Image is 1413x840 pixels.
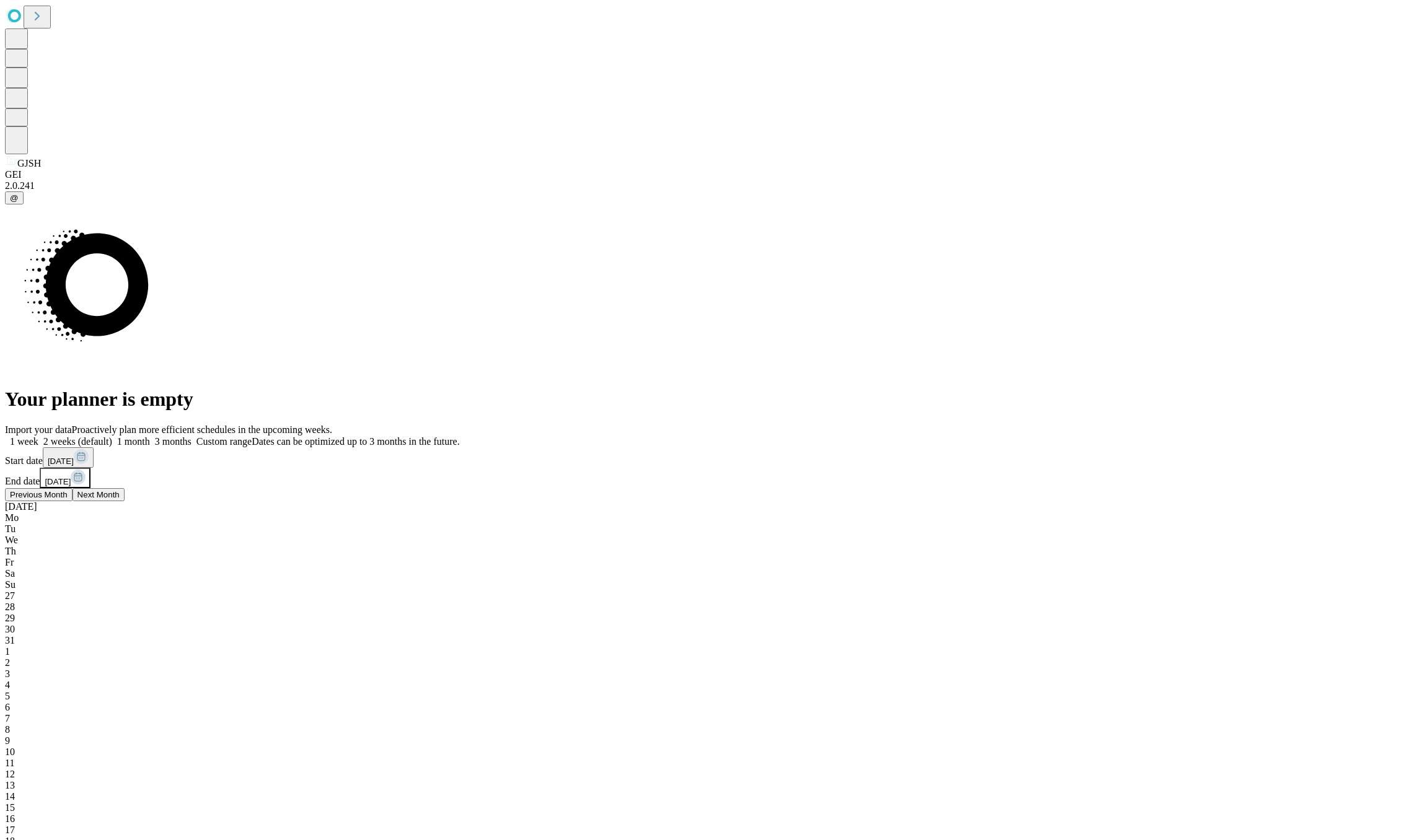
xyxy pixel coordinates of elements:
[5,702,10,712] span: 6
[5,488,73,501] button: Previous Month
[5,802,15,813] span: 15
[5,724,10,735] span: 8
[5,657,10,668] span: 2
[5,624,1408,635] div: Choose Thursday, October 30th, 2025
[5,613,15,623] span: 29
[72,424,332,435] span: Proactively plan more efficient schedules in the upcoming weeks.
[5,813,1408,825] div: Choose Sunday, November 16th, 2025
[5,568,1408,579] div: Sa
[5,691,10,701] span: 5
[5,501,1408,512] div: [DATE]
[5,602,15,612] span: 28
[5,180,1408,191] div: 2.0.241
[5,791,1408,802] div: Choose Friday, November 14th, 2025
[5,680,1408,691] div: Choose Tuesday, November 4th, 2025
[5,590,15,601] span: 27
[5,523,1408,535] div: Tu
[5,635,15,645] span: 31
[10,436,38,447] span: 1 week
[5,512,1408,523] div: Mo
[17,158,41,168] span: GJSH
[117,436,150,447] span: 1 month
[5,668,10,679] span: 3
[43,447,94,468] button: [DATE]
[5,579,1408,590] div: Su
[5,557,1408,568] div: Fr
[5,769,1408,780] div: Choose Wednesday, November 12th, 2025
[10,490,68,499] span: Previous Month
[5,735,10,746] span: 9
[5,668,1408,680] div: Choose Monday, November 3rd, 2025
[5,746,1408,758] div: Choose Monday, November 10th, 2025
[5,791,15,802] span: 14
[5,191,24,204] button: @
[5,447,1408,468] div: Start date
[5,702,1408,713] div: Choose Thursday, November 6th, 2025
[5,424,72,435] span: Import your data
[5,825,15,835] span: 17
[5,535,1408,546] div: We
[77,490,120,499] span: Next Month
[5,758,14,768] span: 11
[5,713,1408,724] div: Choose Friday, November 7th, 2025
[5,680,10,690] span: 4
[5,758,1408,769] div: Choose Tuesday, November 11th, 2025
[73,488,125,501] button: Next Month
[5,602,1408,613] div: Choose Tuesday, October 28th, 2025
[5,646,1408,657] div: Choose Saturday, November 1st, 2025
[5,825,1408,836] div: Choose Monday, November 17th, 2025
[5,613,1408,624] div: Choose Wednesday, October 29th, 2025
[40,468,90,488] button: [DATE]
[5,388,1408,411] h1: Your planner is empty
[5,735,1408,746] div: Choose Sunday, November 9th, 2025
[5,780,1408,791] div: Choose Thursday, November 13th, 2025
[5,635,1408,646] div: Choose Friday, October 31st, 2025
[5,724,1408,735] div: Choose Saturday, November 8th, 2025
[252,436,459,447] span: Dates can be optimized up to 3 months in the future.
[5,546,1408,557] div: Th
[196,436,252,447] span: Custom range
[43,436,112,447] span: 2 weeks (default)
[5,169,1408,180] div: GEI
[5,780,15,790] span: 13
[5,813,15,824] span: 16
[48,457,74,466] span: [DATE]
[5,769,15,779] span: 12
[10,193,19,203] span: @
[5,691,1408,702] div: Choose Wednesday, November 5th, 2025
[155,436,191,447] span: 3 months
[45,477,71,486] span: [DATE]
[5,713,10,724] span: 7
[5,646,10,657] span: 1
[5,657,1408,668] div: Choose Sunday, November 2nd, 2025
[5,590,1408,602] div: Choose Monday, October 27th, 2025
[5,746,15,757] span: 10
[5,802,1408,813] div: Choose Saturday, November 15th, 2025
[5,624,15,634] span: 30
